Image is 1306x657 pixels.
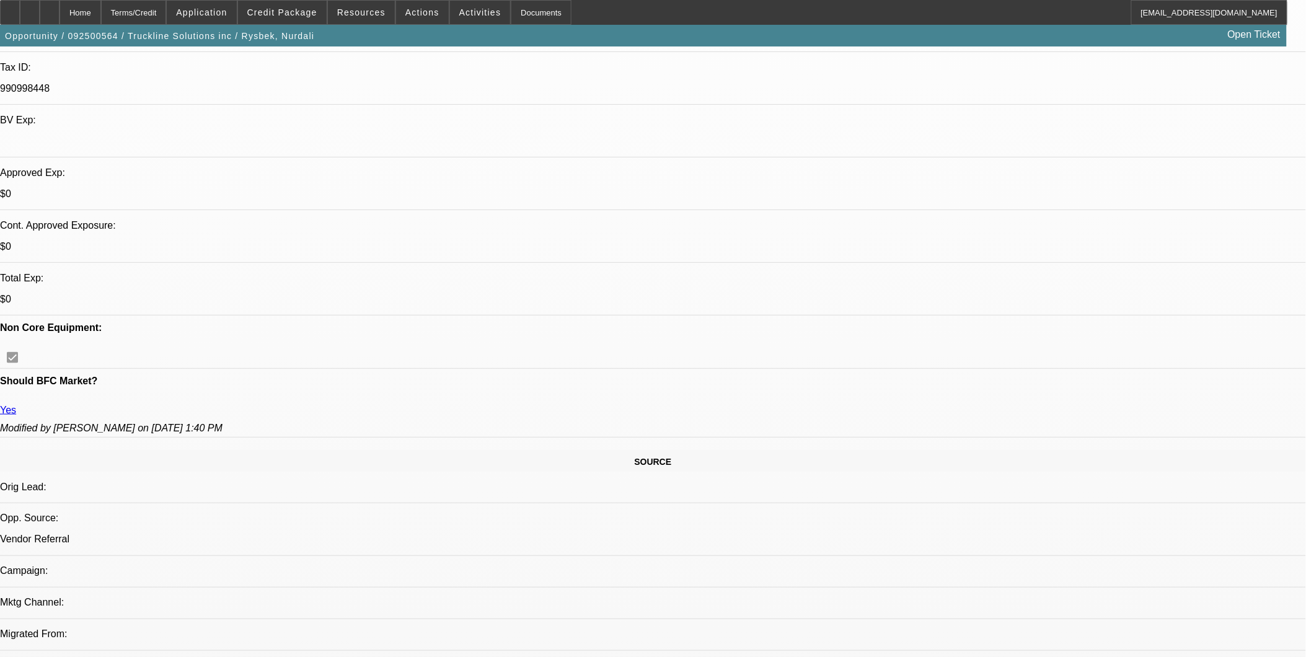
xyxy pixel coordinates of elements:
[238,1,327,24] button: Credit Package
[1223,24,1286,45] a: Open Ticket
[247,7,317,17] span: Credit Package
[450,1,511,24] button: Activities
[396,1,449,24] button: Actions
[405,7,439,17] span: Actions
[337,7,386,17] span: Resources
[176,7,227,17] span: Application
[328,1,395,24] button: Resources
[5,31,314,41] span: Opportunity / 092500564 / Truckline Solutions inc / Rysbek, Nurdali
[167,1,236,24] button: Application
[635,457,672,467] span: SOURCE
[459,7,501,17] span: Activities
